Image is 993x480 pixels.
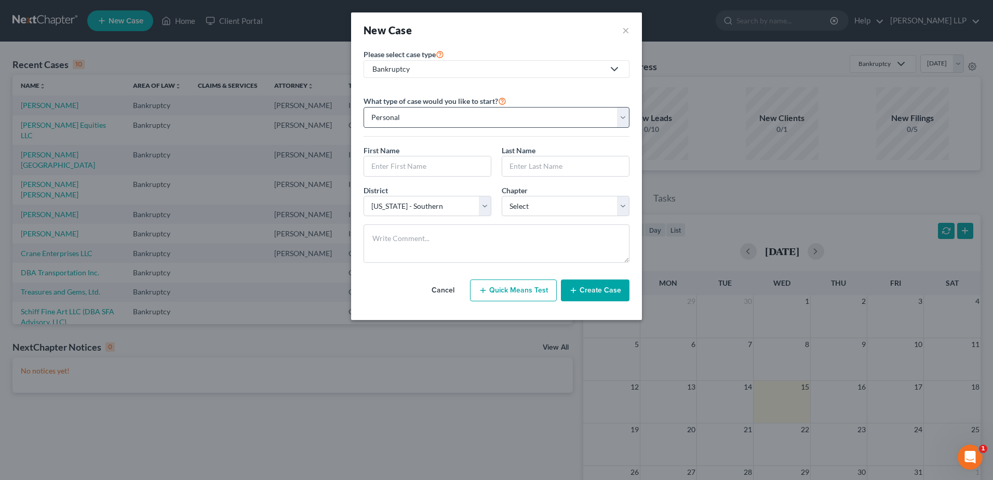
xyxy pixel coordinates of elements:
[502,186,528,195] span: Chapter
[622,23,629,37] button: ×
[502,146,535,155] span: Last Name
[364,95,506,107] label: What type of case would you like to start?
[364,24,412,36] strong: New Case
[502,156,629,176] input: Enter Last Name
[958,445,983,470] iframe: Intercom live chat
[364,50,436,59] span: Please select case type
[364,156,491,176] input: Enter First Name
[420,280,466,301] button: Cancel
[979,445,987,453] span: 1
[470,279,557,301] button: Quick Means Test
[561,279,629,301] button: Create Case
[364,146,399,155] span: First Name
[372,64,604,74] div: Bankruptcy
[364,186,388,195] span: District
